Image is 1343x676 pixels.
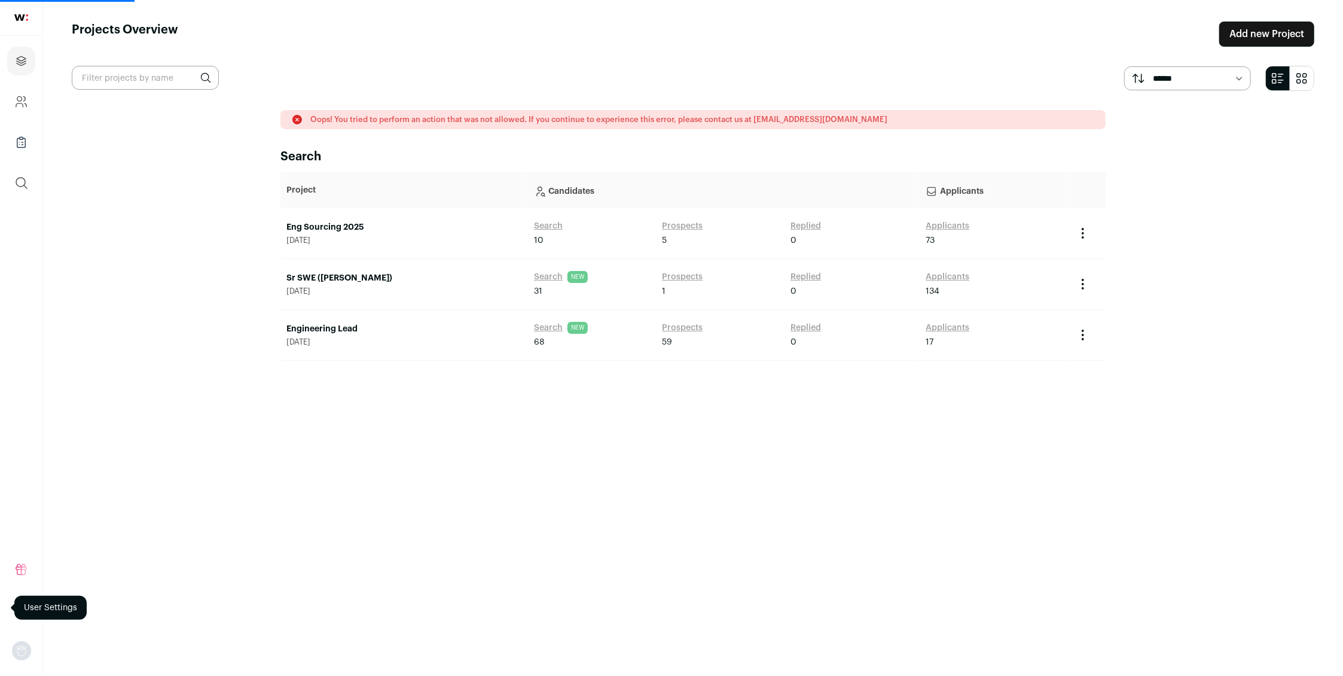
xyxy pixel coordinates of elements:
[286,337,522,347] span: [DATE]
[7,87,35,116] a: Company and ATS Settings
[1076,277,1090,291] button: Project Actions
[286,272,522,284] a: Sr SWE ([PERSON_NAME])
[926,322,969,334] a: Applicants
[567,322,588,334] span: NEW
[926,178,1064,202] p: Applicants
[926,220,969,232] a: Applicants
[286,221,522,233] a: Eng Sourcing 2025
[790,220,821,232] a: Replied
[662,285,666,297] span: 1
[7,128,35,157] a: Company Lists
[790,235,796,246] span: 0
[12,641,31,660] button: Open dropdown
[14,14,28,21] img: wellfound-shorthand-0d5821cbd27db2630d0214b213865d53afaa358527fdda9d0ea32b1df1b89c2c.svg
[286,236,522,245] span: [DATE]
[72,66,219,90] input: Filter projects by name
[534,322,563,334] a: Search
[926,235,935,246] span: 73
[926,271,969,283] a: Applicants
[662,336,672,348] span: 59
[286,184,522,196] p: Project
[286,323,522,335] a: Engineering Lead
[790,271,821,283] a: Replied
[12,641,31,660] img: nopic.png
[7,47,35,75] a: Projects
[534,220,563,232] a: Search
[926,336,933,348] span: 17
[662,271,703,283] a: Prospects
[286,287,522,296] span: [DATE]
[926,285,939,297] span: 134
[534,178,914,202] p: Candidates
[790,285,796,297] span: 0
[662,220,703,232] a: Prospects
[662,235,667,246] span: 5
[567,271,588,283] span: NEW
[534,336,544,348] span: 68
[790,336,796,348] span: 0
[1076,226,1090,240] button: Project Actions
[534,285,542,297] span: 31
[72,22,178,47] h1: Projects Overview
[790,322,821,334] a: Replied
[1219,22,1314,47] a: Add new Project
[662,322,703,334] a: Prospects
[14,596,87,620] div: User Settings
[534,271,563,283] a: Search
[310,115,887,124] p: Oops! You tried to perform an action that was not allowed. If you continue to experience this err...
[1076,328,1090,342] button: Project Actions
[534,235,544,246] span: 10
[280,148,1106,165] h2: Search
